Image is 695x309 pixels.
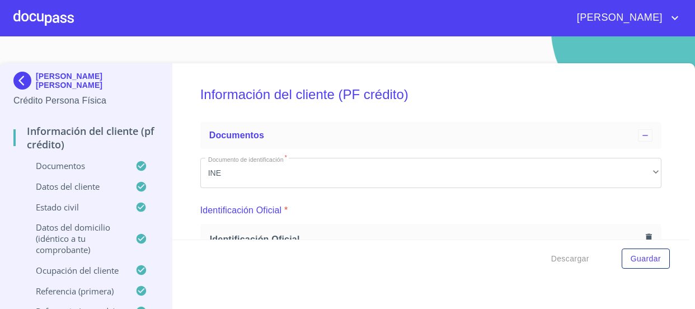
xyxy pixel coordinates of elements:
span: Guardar [631,252,661,266]
p: Estado Civil [13,202,135,213]
span: Descargar [551,252,589,266]
div: INE [200,158,662,188]
button: Descargar [547,249,594,269]
span: Identificación Oficial [210,233,641,245]
p: Identificación Oficial [200,204,282,217]
p: Información del cliente (PF crédito) [13,124,158,151]
p: Ocupación del Cliente [13,265,135,276]
div: Documentos [200,122,662,149]
div: [PERSON_NAME] [PERSON_NAME] [13,72,158,94]
p: Documentos [13,160,135,171]
img: Docupass spot blue [13,72,36,90]
button: Guardar [622,249,670,269]
p: [PERSON_NAME] [PERSON_NAME] [36,72,158,90]
button: account of current user [569,9,682,27]
p: Crédito Persona Física [13,94,158,107]
p: Referencia (primera) [13,285,135,297]
span: [PERSON_NAME] [569,9,668,27]
span: Documentos [209,130,264,140]
p: Datos del cliente [13,181,135,192]
p: Datos del domicilio (idéntico a tu comprobante) [13,222,135,255]
h5: Información del cliente (PF crédito) [200,72,662,118]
